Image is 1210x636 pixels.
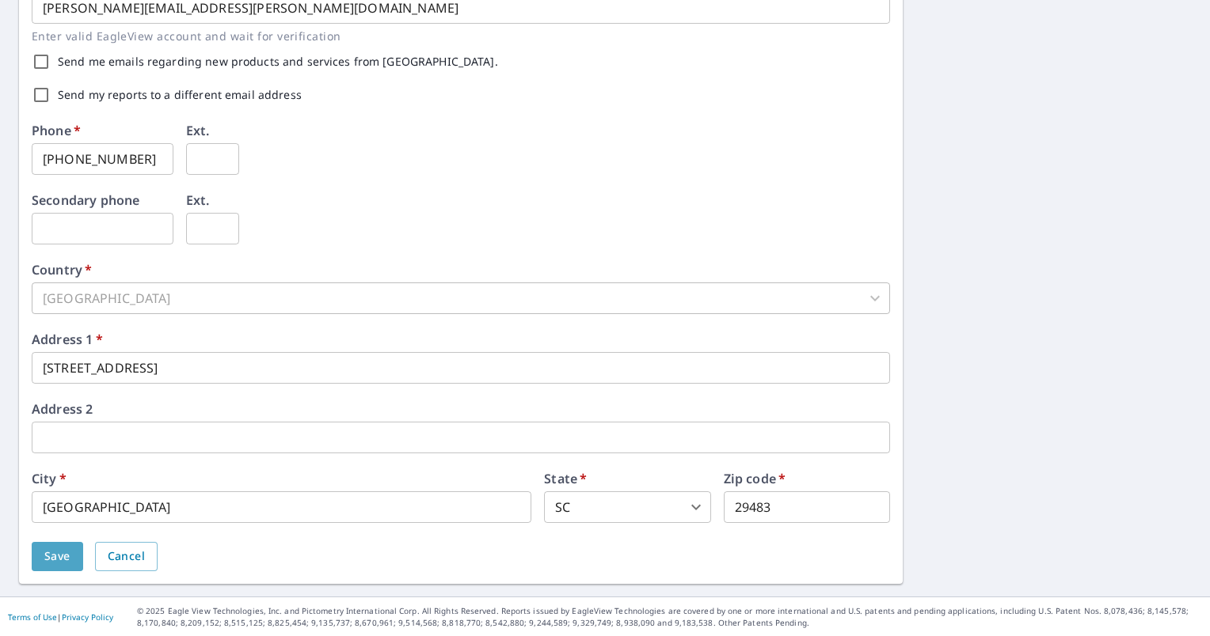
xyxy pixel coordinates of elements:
[186,194,210,206] label: Ext.
[32,472,67,485] label: City
[44,547,70,566] span: Save
[32,124,81,137] label: Phone
[544,472,587,485] label: State
[8,612,113,622] p: |
[186,124,210,137] label: Ext.
[32,333,103,346] label: Address 1
[32,282,890,314] div: [GEOGRAPHIC_DATA]
[95,542,158,571] button: Cancel
[724,472,786,485] label: Zip code
[108,547,145,566] span: Cancel
[32,263,92,276] label: Country
[544,491,710,523] div: SC
[8,611,57,623] a: Terms of Use
[32,27,879,45] p: Enter valid EagleView account and wait for verification
[32,194,139,206] label: Secondary phone
[32,403,93,415] label: Address 2
[58,56,498,67] label: Send me emails regarding new products and services from [GEOGRAPHIC_DATA].
[62,611,113,623] a: Privacy Policy
[137,605,1202,629] p: © 2025 Eagle View Technologies, Inc. and Pictometry International Corp. All Rights Reserved. Repo...
[58,89,302,100] label: Send my reports to a different email address
[32,542,83,571] button: Save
